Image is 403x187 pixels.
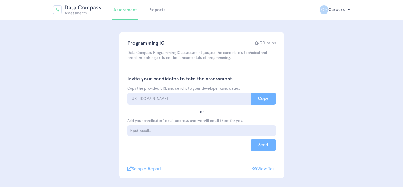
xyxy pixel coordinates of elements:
[129,128,173,134] input: Input email...
[320,5,350,14] h2: Careers
[149,7,165,13] a: Reports
[260,40,276,45] span: 30 mins
[251,139,276,151] button: Send
[53,5,101,15] img: Data Compass Assessment Logo
[127,86,276,91] p: Copy the provided URL and send it to your developer candidates.
[127,118,276,123] p: Add your candidates’ email address and we will email them for you.
[127,166,162,172] a: Sample Report
[252,166,276,172] a: View Test
[127,50,276,60] p: Data Compass Programming IQ assessment gauges the candidate’s technical and problem-solving skill...
[127,40,276,46] h1: Programming IQ
[251,93,276,105] button: Copy
[320,5,328,14] span: CM
[127,76,276,82] h2: Invite your candidates to take the assessment.
[113,7,137,13] a: Assessment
